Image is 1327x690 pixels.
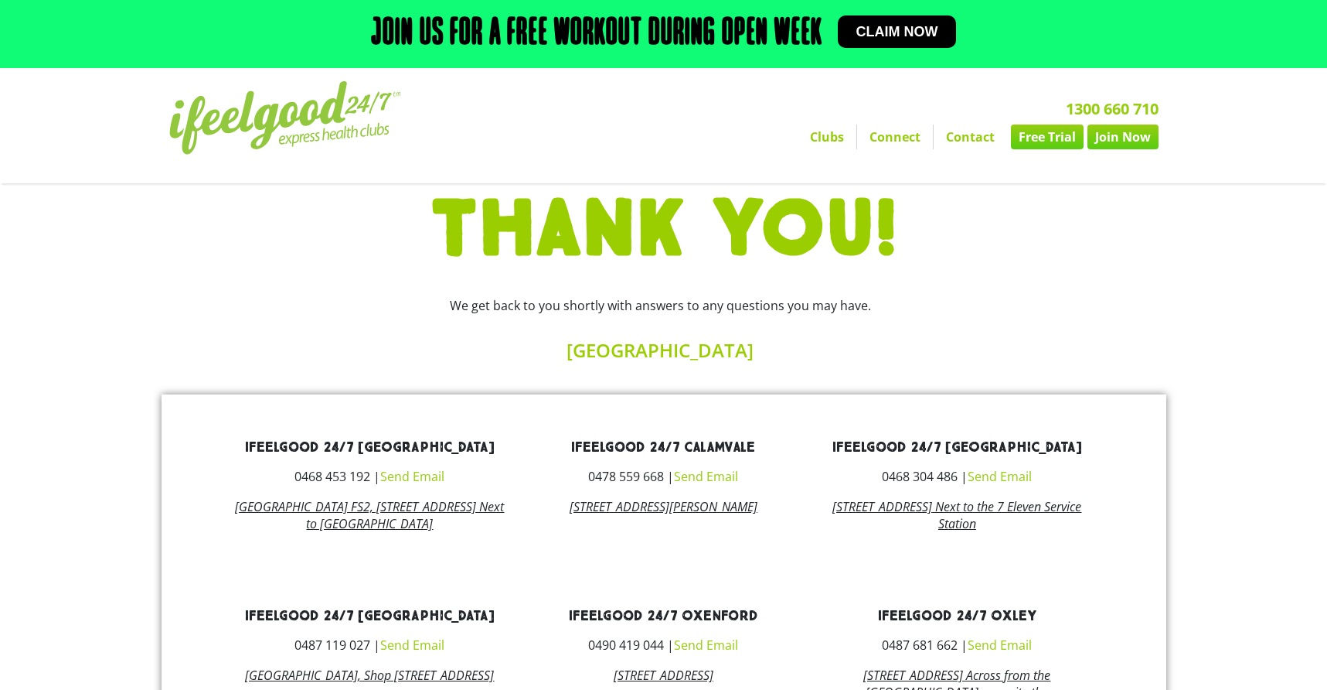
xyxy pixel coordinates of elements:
[968,637,1032,654] a: Send Email
[370,341,951,360] h4: [GEOGRAPHIC_DATA]
[674,468,738,485] a: Send Email
[857,125,933,149] a: Connect
[832,498,1081,532] a: [STREET_ADDRESS] Next to the 7 Eleven Service Station
[1011,125,1084,149] a: Free Trial
[614,667,713,684] a: [STREET_ADDRESS]
[235,639,505,651] h3: 0487 119 027 |
[235,470,505,483] h3: 0468 453 192 |
[822,470,1092,483] h3: 0468 304 486 |
[674,637,738,654] a: Send Email
[968,468,1032,485] a: Send Email
[571,439,755,456] a: ifeelgood 24/7 Calamvale
[878,607,1036,625] a: ifeelgood 24/7 Oxley
[798,125,856,149] a: Clubs
[822,639,1092,651] h3: 0487 681 662 |
[838,15,957,48] a: Claim now
[1066,98,1159,119] a: 1300 660 710
[832,439,1082,456] a: ifeelgood 24/7 [GEOGRAPHIC_DATA]
[528,470,798,483] h3: 0478 559 668 |
[521,125,1159,149] nav: Menu
[570,498,757,515] a: [STREET_ADDRESS][PERSON_NAME]
[569,607,758,625] a: ifeelgood 24/7 Oxenford
[371,15,822,53] h2: Join us for a free workout during open week
[856,25,938,39] span: Claim now
[370,296,951,315] p: We get back to you shortly with answers to any questions you may have.
[245,667,494,684] a: [GEOGRAPHIC_DATA], Shop [STREET_ADDRESS]
[380,468,444,485] a: Send Email
[235,498,504,532] a: [GEOGRAPHIC_DATA] FS2, [STREET_ADDRESS] Next to [GEOGRAPHIC_DATA]
[169,191,1159,270] h1: THANK YOU!
[1087,125,1159,149] a: Join Now
[245,439,495,456] a: ifeelgood 24/7 [GEOGRAPHIC_DATA]
[380,637,444,654] a: Send Email
[934,125,1007,149] a: Contact
[245,607,495,625] a: ifeelgood 24/7 [GEOGRAPHIC_DATA]
[528,639,798,651] h3: 0490 419 044 |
